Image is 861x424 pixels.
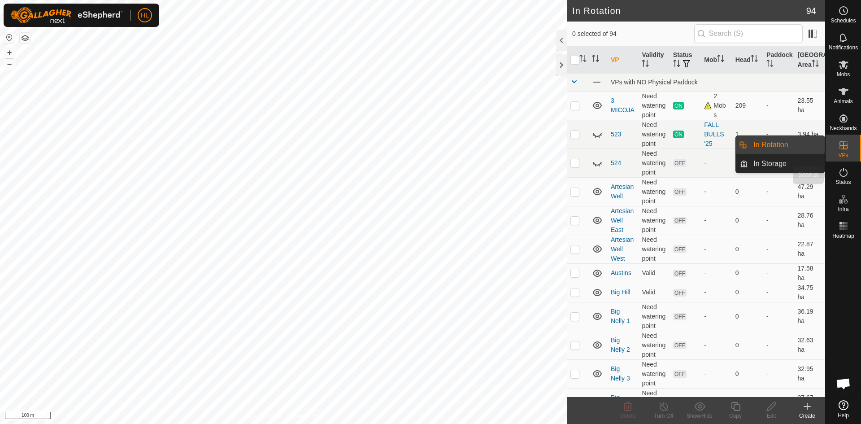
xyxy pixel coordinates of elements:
[4,32,15,43] button: Reset Map
[732,302,763,331] td: 0
[646,412,682,420] div: Turn Off
[794,263,825,283] td: 17.58 ha
[763,302,794,331] td: -
[673,159,687,167] span: OFF
[611,394,630,411] a: Big Nelly 4
[732,331,763,359] td: 0
[704,120,728,149] div: FALL BULLS '25
[611,236,634,262] a: Artesian Well West
[831,18,856,23] span: Schedules
[732,177,763,206] td: 0
[4,59,15,70] button: –
[838,206,848,212] span: Infra
[732,283,763,302] td: 0
[611,365,630,382] a: Big Nelly 3
[704,288,728,297] div: -
[592,56,599,63] p-sorticon: Activate to sort
[763,177,794,206] td: -
[682,412,717,420] div: Show/Hide
[704,312,728,321] div: -
[794,177,825,206] td: 47.29 ha
[4,47,15,58] button: +
[794,91,825,120] td: 23.55 ha
[732,359,763,388] td: 0
[736,155,825,173] li: In Storage
[763,47,794,74] th: Paddock
[673,245,687,253] span: OFF
[732,388,763,417] td: 0
[611,308,630,324] a: Big Nelly 1
[704,369,728,379] div: -
[830,370,857,397] div: Open chat
[826,397,861,422] a: Help
[141,11,149,20] span: HL
[794,47,825,74] th: [GEOGRAPHIC_DATA] Area
[638,359,669,388] td: Need watering point
[673,188,687,196] span: OFF
[763,120,794,149] td: -
[794,359,825,388] td: 32.95 ha
[794,388,825,417] td: 27.67 ha
[704,158,728,168] div: -
[751,56,758,63] p-sorticon: Activate to sort
[830,126,857,131] span: Neckbands
[292,412,319,420] a: Contact Us
[763,388,794,417] td: -
[611,97,635,114] a: 3 MICOJA
[638,263,669,283] td: Valid
[638,235,669,263] td: Need watering point
[611,288,631,296] a: Big Hill
[572,29,694,39] span: 0 selected of 94
[673,102,684,109] span: ON
[611,207,634,233] a: Artesian Well East
[670,47,700,74] th: Status
[794,120,825,149] td: 3.94 ha
[789,412,825,420] div: Create
[638,302,669,331] td: Need watering point
[838,413,849,418] span: Help
[611,79,822,86] div: VPs with NO Physical Paddock
[20,33,30,44] button: Map Layers
[704,341,728,350] div: -
[812,61,819,68] p-sorticon: Activate to sort
[753,158,787,169] span: In Storage
[611,159,621,166] a: 524
[704,92,728,120] div: 2 Mobs
[835,179,851,185] span: Status
[794,235,825,263] td: 22.87 ha
[673,289,687,297] span: OFF
[638,331,669,359] td: Need watering point
[704,187,728,197] div: -
[736,136,825,154] li: In Rotation
[748,136,825,154] a: In Rotation
[638,91,669,120] td: Need watering point
[642,61,649,68] p-sorticon: Activate to sort
[732,120,763,149] td: 1
[607,47,638,74] th: VP
[794,283,825,302] td: 34.75 ha
[673,217,687,224] span: OFF
[766,61,774,68] p-sorticon: Activate to sort
[704,268,728,278] div: -
[638,149,669,177] td: Need watering point
[248,412,282,420] a: Privacy Policy
[694,24,803,43] input: Search (S)
[638,177,669,206] td: Need watering point
[806,4,816,17] span: 94
[704,245,728,254] div: -
[579,56,587,63] p-sorticon: Activate to sort
[611,183,634,200] a: Artesian Well
[673,370,687,378] span: OFF
[638,283,669,302] td: Valid
[753,412,789,420] div: Edit
[763,91,794,120] td: -
[834,99,853,104] span: Animals
[572,5,806,16] h2: In Rotation
[673,61,680,68] p-sorticon: Activate to sort
[763,263,794,283] td: -
[763,359,794,388] td: -
[763,283,794,302] td: -
[794,302,825,331] td: 36.19 ha
[611,269,631,276] a: Austins
[638,206,669,235] td: Need watering point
